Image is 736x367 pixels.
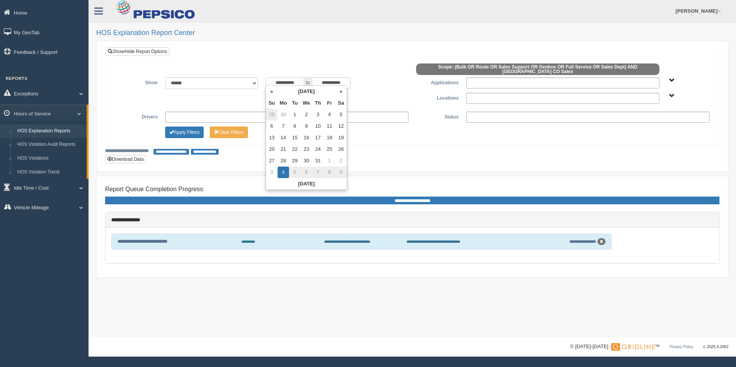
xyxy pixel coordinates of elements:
[324,167,335,178] td: 8
[278,132,289,143] td: 14
[289,155,301,167] td: 29
[324,155,335,167] td: 1
[278,167,289,178] td: 4
[111,112,161,121] label: Drivers
[324,97,335,109] th: Fr
[611,343,655,351] img: Gridline
[111,77,161,87] label: Show
[335,155,347,167] td: 2
[14,124,87,138] a: HOS Explanation Reports
[335,97,347,109] th: Sa
[165,127,204,138] button: Change Filter Options
[266,120,278,132] td: 6
[570,343,728,351] div: © [DATE]-[DATE] - ™
[412,77,462,87] label: Applications
[412,112,462,121] label: Status
[266,167,278,178] td: 3
[312,120,324,132] td: 10
[105,155,146,163] button: Download Data
[312,132,324,143] td: 17
[266,109,278,120] td: 29
[324,132,335,143] td: 18
[289,143,301,155] td: 22
[416,63,659,75] span: Scope: (Bulk OR Route OR Sales Support OR Geobox OR Full Service OR Sales Dept) AND [GEOGRAPHIC_D...
[312,155,324,167] td: 31
[301,97,312,109] th: We
[324,143,335,155] td: 25
[312,109,324,120] td: 3
[266,97,278,109] th: Su
[335,132,347,143] td: 19
[105,186,719,193] h4: Report Queue Completion Progress:
[289,109,301,120] td: 1
[312,143,324,155] td: 24
[335,109,347,120] td: 5
[14,152,87,165] a: HOS Violations
[278,120,289,132] td: 7
[669,345,693,349] a: Privacy Policy
[703,345,728,349] span: v. 2025.4.2063
[301,143,312,155] td: 23
[324,120,335,132] td: 11
[335,143,347,155] td: 26
[301,109,312,120] td: 2
[312,167,324,178] td: 7
[289,167,301,178] td: 5
[301,120,312,132] td: 9
[105,47,169,56] a: Show/Hide Report Options
[304,77,312,89] span: to
[324,109,335,120] td: 4
[335,167,347,178] td: 9
[289,97,301,109] th: Tu
[278,97,289,109] th: Mo
[278,155,289,167] td: 28
[335,120,347,132] td: 12
[14,138,87,152] a: HOS Violation Audit Reports
[301,167,312,178] td: 6
[96,29,728,37] h2: HOS Explanation Report Center
[289,132,301,143] td: 15
[301,155,312,167] td: 30
[301,132,312,143] td: 16
[335,86,347,97] th: »
[266,143,278,155] td: 20
[266,132,278,143] td: 13
[266,155,278,167] td: 27
[412,93,462,102] label: Locations
[278,109,289,120] td: 30
[312,97,324,109] th: Th
[278,143,289,155] td: 21
[278,86,335,97] th: [DATE]
[266,86,278,97] th: «
[14,165,87,179] a: HOS Violation Trend
[266,178,347,190] th: [DATE]
[210,127,248,138] button: Change Filter Options
[289,120,301,132] td: 8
